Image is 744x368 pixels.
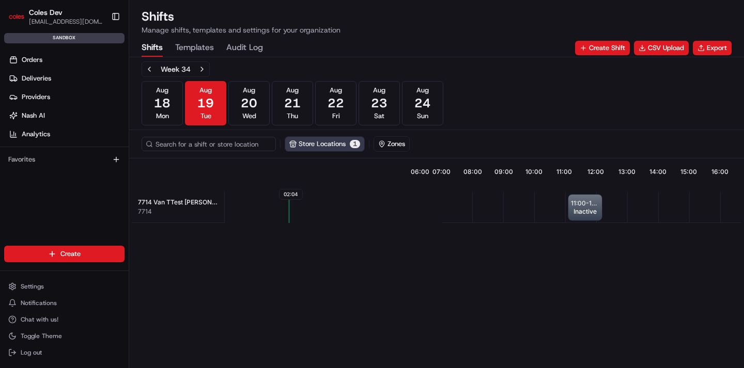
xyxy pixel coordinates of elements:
[195,62,209,76] button: Next week
[4,33,125,43] div: sandbox
[200,111,211,121] span: Tue
[328,95,344,111] span: 22
[138,207,152,216] button: 7714
[21,299,57,307] span: Notifications
[4,89,129,105] a: Providers
[711,168,729,176] span: 16:00
[374,137,409,151] button: Zones
[228,81,270,125] button: Aug20Wed
[330,86,342,95] span: Aug
[571,199,599,207] p: 11:00 - 12:15
[185,81,226,125] button: Aug19Tue
[142,25,340,35] p: Manage shifts, templates and settings for your organization
[574,207,597,216] span: Inactive
[22,55,42,65] span: Orders
[414,95,431,111] span: 24
[4,246,125,262] button: Create
[680,168,697,176] span: 15:00
[556,168,572,176] span: 11:00
[241,95,257,111] span: 20
[22,74,51,83] span: Deliveries
[156,86,168,95] span: Aug
[373,86,385,95] span: Aug
[272,81,313,125] button: Aug21Thu
[22,92,50,102] span: Providers
[618,168,636,176] span: 13:00
[4,329,125,343] button: Toggle Theme
[4,279,125,294] button: Settings
[142,39,163,57] button: Shifts
[4,107,129,124] a: Nash AI
[4,296,125,310] button: Notifications
[371,95,388,111] span: 23
[402,81,443,125] button: Aug24Sun
[60,249,81,259] span: Create
[4,4,107,29] button: Coles DevColes Dev[EMAIL_ADDRESS][DOMAIN_NAME]
[21,332,62,340] span: Toggle Theme
[649,168,667,176] span: 14:00
[199,86,212,95] span: Aug
[374,111,384,121] span: Sat
[29,7,63,18] button: Coles Dev
[4,52,129,68] a: Orders
[374,136,410,152] button: Zones
[197,95,214,111] span: 19
[359,81,400,125] button: Aug23Sat
[411,168,429,176] span: 06:00
[142,81,183,125] button: Aug18Mon
[156,111,169,121] span: Mon
[243,86,255,95] span: Aug
[432,168,451,176] span: 07:00
[494,168,513,176] span: 09:00
[286,86,299,95] span: Aug
[22,130,50,139] span: Analytics
[4,70,129,87] a: Deliveries
[315,81,357,125] button: Aug22Fri
[142,62,157,76] button: Previous week
[175,39,214,57] button: Templates
[154,95,171,111] span: 18
[287,111,298,121] span: Thu
[138,198,218,206] span: 7714 Van TTest [PERSON_NAME] AM
[4,151,125,168] div: Favorites
[587,168,604,176] span: 12:00
[4,345,125,360] button: Log out
[21,315,58,324] span: Chat with us!
[417,111,428,121] span: Sun
[634,41,689,55] button: CSV Upload
[416,86,429,95] span: Aug
[142,137,276,151] input: Search for a shift or store location
[693,41,732,55] button: Export
[22,111,45,120] span: Nash AI
[332,111,340,121] span: Fri
[21,348,42,357] span: Log out
[575,41,630,55] button: Create Shift
[525,168,542,176] span: 10:00
[4,126,129,142] a: Analytics
[242,111,256,121] span: Wed
[285,137,364,151] button: Store Locations1
[285,136,365,152] button: Store Locations1
[142,8,340,25] h1: Shifts
[161,64,191,74] div: Week 34
[8,8,25,25] img: Coles Dev
[350,140,360,148] span: 1
[279,189,303,200] span: 02:04
[4,312,125,327] button: Chat with us!
[226,39,263,57] button: Audit Log
[29,18,103,26] button: [EMAIL_ADDRESS][DOMAIN_NAME]
[21,282,44,291] span: Settings
[463,168,482,176] span: 08:00
[284,95,301,111] span: 21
